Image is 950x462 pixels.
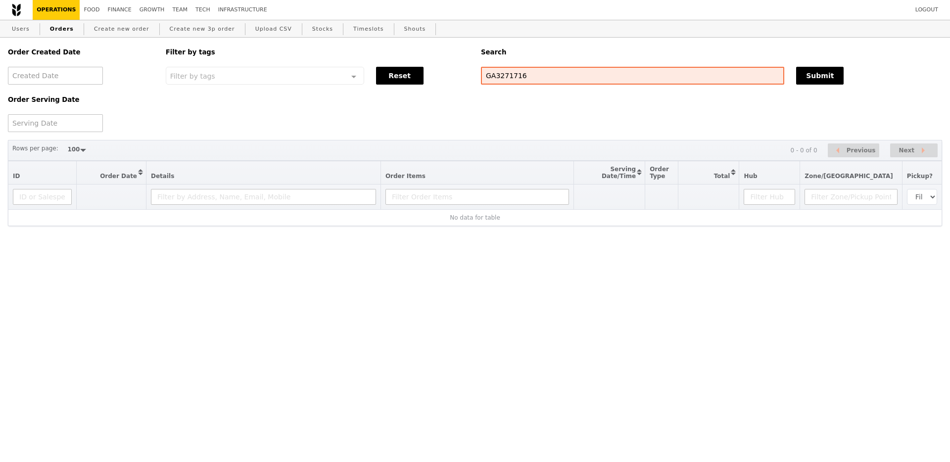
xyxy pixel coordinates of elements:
[8,96,154,103] h5: Order Serving Date
[385,173,426,180] span: Order Items
[90,20,153,38] a: Create new order
[166,20,239,38] a: Create new 3p order
[481,67,784,85] input: Search any field
[744,189,795,205] input: Filter Hub
[170,71,215,80] span: Filter by tags
[385,189,569,205] input: Filter Order Items
[650,166,669,180] span: Order Type
[890,143,938,158] button: Next
[847,144,876,156] span: Previous
[8,114,103,132] input: Serving Date
[907,173,933,180] span: Pickup?
[744,173,757,180] span: Hub
[828,143,879,158] button: Previous
[8,48,154,56] h5: Order Created Date
[8,20,34,38] a: Users
[46,20,78,38] a: Orders
[251,20,296,38] a: Upload CSV
[481,48,942,56] h5: Search
[805,189,898,205] input: Filter Zone/Pickup Point
[151,173,174,180] span: Details
[349,20,387,38] a: Timeslots
[805,173,893,180] span: Zone/[GEOGRAPHIC_DATA]
[12,143,58,153] label: Rows per page:
[13,214,937,221] div: No data for table
[796,67,844,85] button: Submit
[308,20,337,38] a: Stocks
[13,189,72,205] input: ID or Salesperson name
[151,189,376,205] input: Filter by Address, Name, Email, Mobile
[790,147,817,154] div: 0 - 0 of 0
[12,3,21,16] img: Grain logo
[899,144,914,156] span: Next
[400,20,430,38] a: Shouts
[13,173,20,180] span: ID
[166,48,469,56] h5: Filter by tags
[8,67,103,85] input: Created Date
[376,67,424,85] button: Reset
